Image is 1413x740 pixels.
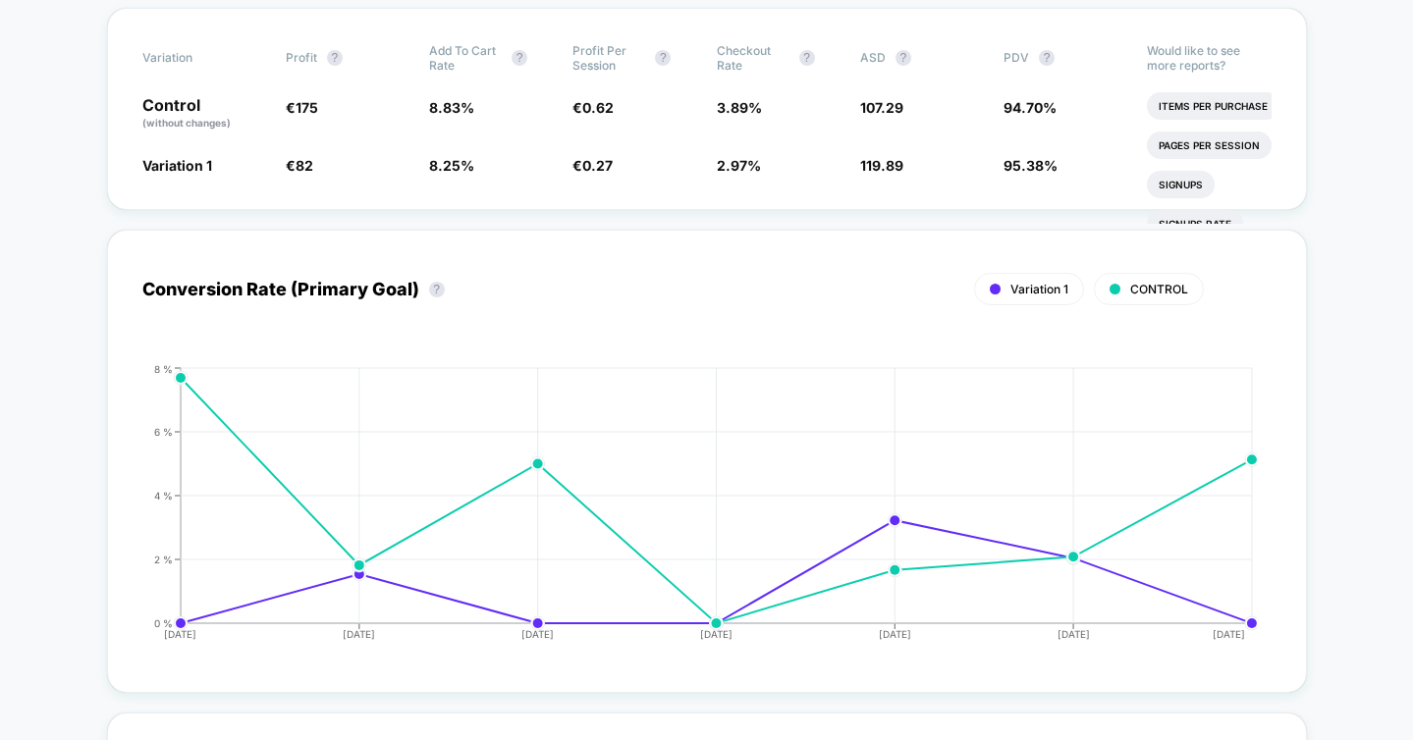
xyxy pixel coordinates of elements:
button: ? [327,50,343,66]
span: € [572,99,614,116]
li: Pages Per Session [1147,132,1272,159]
tspan: 0 % [154,616,173,628]
tspan: [DATE] [1213,628,1245,640]
span: € [286,99,318,116]
span: 107.29 [860,99,903,116]
button: ? [896,50,911,66]
span: 0.62 [582,99,614,116]
span: CONTROL [1130,282,1188,296]
span: Checkout Rate [717,43,789,73]
button: ? [655,50,671,66]
span: 94.70 % [1004,99,1057,116]
button: ? [799,50,815,66]
tspan: 6 % [154,425,173,437]
span: 0.27 [582,157,613,174]
p: Control [142,97,266,131]
span: € [286,157,313,174]
span: Profit [286,50,317,65]
tspan: [DATE] [343,628,375,640]
span: (without changes) [142,117,231,129]
button: ? [512,50,527,66]
span: 95.38 % [1004,157,1058,174]
li: Signups Rate [1147,210,1243,238]
button: ? [1039,50,1055,66]
span: Variation 1 [1010,282,1068,296]
span: Variation 1 [142,157,212,174]
span: Variation [142,43,250,73]
span: 119.89 [860,157,903,174]
span: 3.89 % [717,99,762,116]
p: Would like to see more reports? [1147,43,1271,73]
span: Profit Per Session [572,43,645,73]
tspan: [DATE] [165,628,197,640]
span: PDV [1004,50,1029,65]
tspan: [DATE] [1058,628,1090,640]
span: € [572,157,613,174]
span: Add To Cart Rate [429,43,502,73]
span: 8.25 % [429,157,474,174]
div: CONVERSION_RATE [123,363,1252,658]
tspan: [DATE] [521,628,554,640]
li: Signups [1147,171,1215,198]
span: 82 [296,157,313,174]
span: 175 [296,99,318,116]
tspan: [DATE] [700,628,733,640]
tspan: [DATE] [879,628,911,640]
tspan: 2 % [154,553,173,564]
span: ASD [860,50,886,65]
span: 2.97 % [717,157,761,174]
li: Items Per Purchase [1147,92,1279,120]
tspan: 8 % [154,362,173,374]
tspan: 4 % [154,489,173,501]
button: ? [429,282,445,297]
span: 8.83 % [429,99,474,116]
